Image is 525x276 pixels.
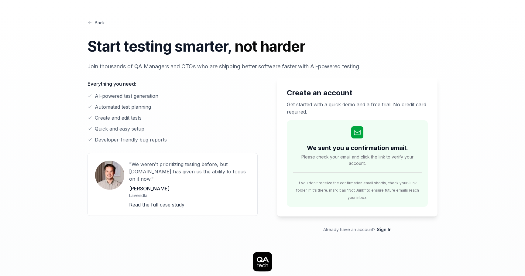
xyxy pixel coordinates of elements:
li: AI-powered test generation [87,92,258,100]
li: Create and edit tests [87,114,258,121]
h2: We sent you a confirmation email. [307,143,408,152]
p: Everything you need: [87,80,258,87]
p: Join thousands of QA Managers and CTOs who are shipping better software faster with AI-powered te... [87,62,437,70]
span: not harder [235,37,305,55]
a: Read the full case study [129,202,184,208]
p: "We weren't prioritizing testing before, but [DOMAIN_NAME] has given us the ability to focus on i... [129,161,250,182]
h1: Start testing smarter, [87,36,437,57]
img: User avatar [95,161,124,190]
h2: Create an account [287,87,428,98]
p: Get started with a quick demo and a free trial. No credit card required. [287,101,428,115]
p: [PERSON_NAME] [129,185,250,192]
span: Please check your email and click the link to verify your account. [293,154,422,166]
span: If you don't receive the confirmation email shortly, check your Junk folder. If it's there, mark ... [296,181,419,200]
a: Sign In [377,227,392,232]
li: Quick and easy setup [87,125,258,132]
p: Already have an account? [277,226,437,233]
li: Developer-friendly bug reports [87,136,258,143]
a: Back [87,19,105,26]
li: Automated test planning [87,103,258,111]
p: Lavendla [129,192,250,199]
